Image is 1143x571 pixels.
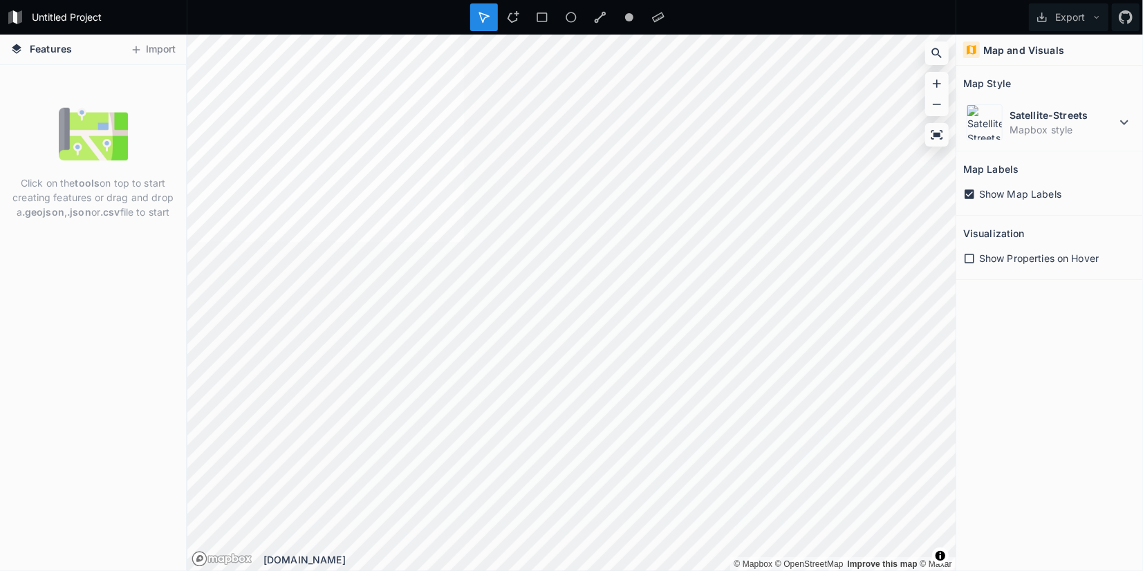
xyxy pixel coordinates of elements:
[979,251,1099,265] span: Show Properties on Hover
[979,187,1061,201] span: Show Map Labels
[983,43,1064,57] h4: Map and Visuals
[75,177,100,189] strong: tools
[963,223,1025,244] h2: Visualization
[963,73,1011,94] h2: Map Style
[1010,108,1116,122] dt: Satellite-Streets
[100,206,120,218] strong: .csv
[847,559,918,569] a: Map feedback
[963,158,1019,180] h2: Map Labels
[192,551,252,567] a: Mapbox logo
[22,206,64,218] strong: .geojson
[192,551,207,567] a: Mapbox logo
[59,100,128,169] img: empty
[263,552,956,567] div: [DOMAIN_NAME]
[1010,122,1116,137] dd: Mapbox style
[30,41,72,56] span: Features
[932,547,949,564] button: Toggle attribution
[1029,3,1108,31] button: Export
[967,104,1003,140] img: Satellite-Streets
[936,548,945,563] span: Toggle attribution
[67,206,91,218] strong: .json
[920,559,953,569] a: Maxar
[123,39,183,61] button: Import
[775,559,844,569] a: OpenStreetMap
[10,176,176,219] p: Click on the on top to start creating features or drag and drop a , or file to start
[734,559,772,569] a: Mapbox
